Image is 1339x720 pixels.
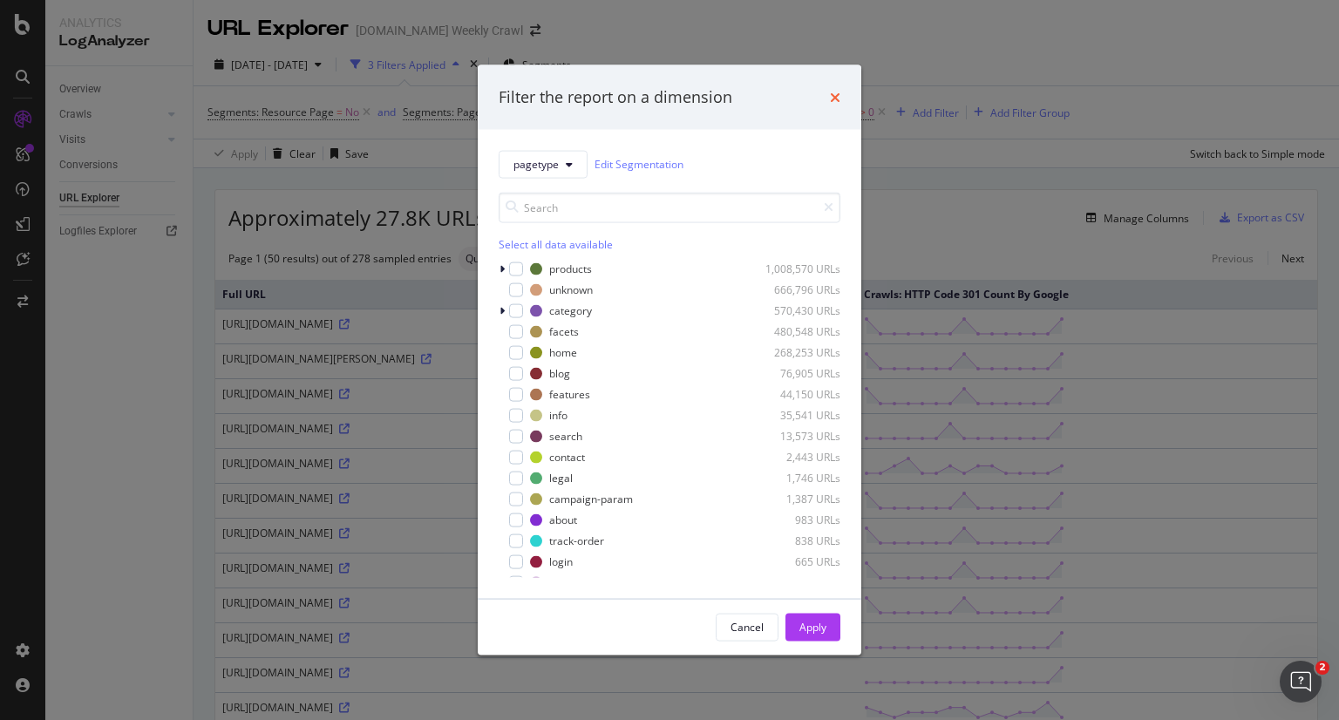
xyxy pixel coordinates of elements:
span: 2 [1315,661,1329,675]
input: Search [499,192,840,222]
div: 480,548 URLs [755,324,840,339]
div: times [830,86,840,109]
button: Apply [785,613,840,641]
div: 838 URLs [755,533,840,548]
div: 666,796 URLs [755,282,840,297]
div: 1,746 URLs [755,471,840,486]
div: Apply [799,620,826,635]
div: products [549,262,592,276]
div: legal [549,471,573,486]
div: about [549,513,577,527]
div: track-order [549,533,604,548]
div: 44,150 URLs [755,387,840,402]
div: unknown [549,282,593,297]
button: Cancel [716,613,778,641]
div: 2,443 URLs [755,450,840,465]
div: contact [549,450,585,465]
a: Edit Segmentation [595,155,683,173]
div: Filter the report on a dimension [499,86,732,109]
div: search [549,429,582,444]
button: pagetype [499,150,588,178]
div: modal [478,65,861,655]
span: pagetype [513,157,559,172]
div: category [549,303,592,318]
div: 343 URLs [755,575,840,590]
div: campaign-param [549,492,633,506]
div: 983 URLs [755,513,840,527]
div: 665 URLs [755,554,840,569]
div: 76,905 URLs [755,366,840,381]
div: info [549,408,568,423]
div: features [549,387,590,402]
div: login [549,554,573,569]
div: Select all data available [499,236,840,251]
div: 1,387 URLs [755,492,840,506]
div: 570,430 URLs [755,303,840,318]
div: 35,541 URLs [755,408,840,423]
div: 268,253 URLs [755,345,840,360]
div: home [549,345,577,360]
div: facets [549,324,579,339]
div: 1,008,570 URLs [755,262,840,276]
div: 13,573 URLs [755,429,840,444]
div: Cancel [731,620,764,635]
iframe: Intercom live chat [1280,661,1322,703]
div: blog [549,366,570,381]
div: gift-cards [549,575,595,590]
